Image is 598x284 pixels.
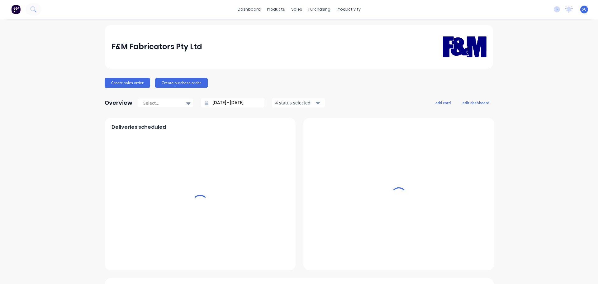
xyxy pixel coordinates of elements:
div: products [264,5,288,14]
div: sales [288,5,305,14]
img: F&M Fabricators Pty Ltd [443,27,486,66]
button: add card [431,99,455,107]
img: Factory [11,5,21,14]
button: Create purchase order [155,78,208,88]
div: 4 status selected [275,99,315,106]
div: purchasing [305,5,334,14]
div: Overview [105,97,132,109]
div: F&M Fabricators Pty Ltd [112,41,202,53]
button: 4 status selected [272,98,325,108]
button: Create sales order [105,78,150,88]
div: productivity [334,5,364,14]
span: SC [582,7,586,12]
span: Deliveries scheduled [112,123,166,131]
a: dashboard [235,5,264,14]
button: edit dashboard [458,99,493,107]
